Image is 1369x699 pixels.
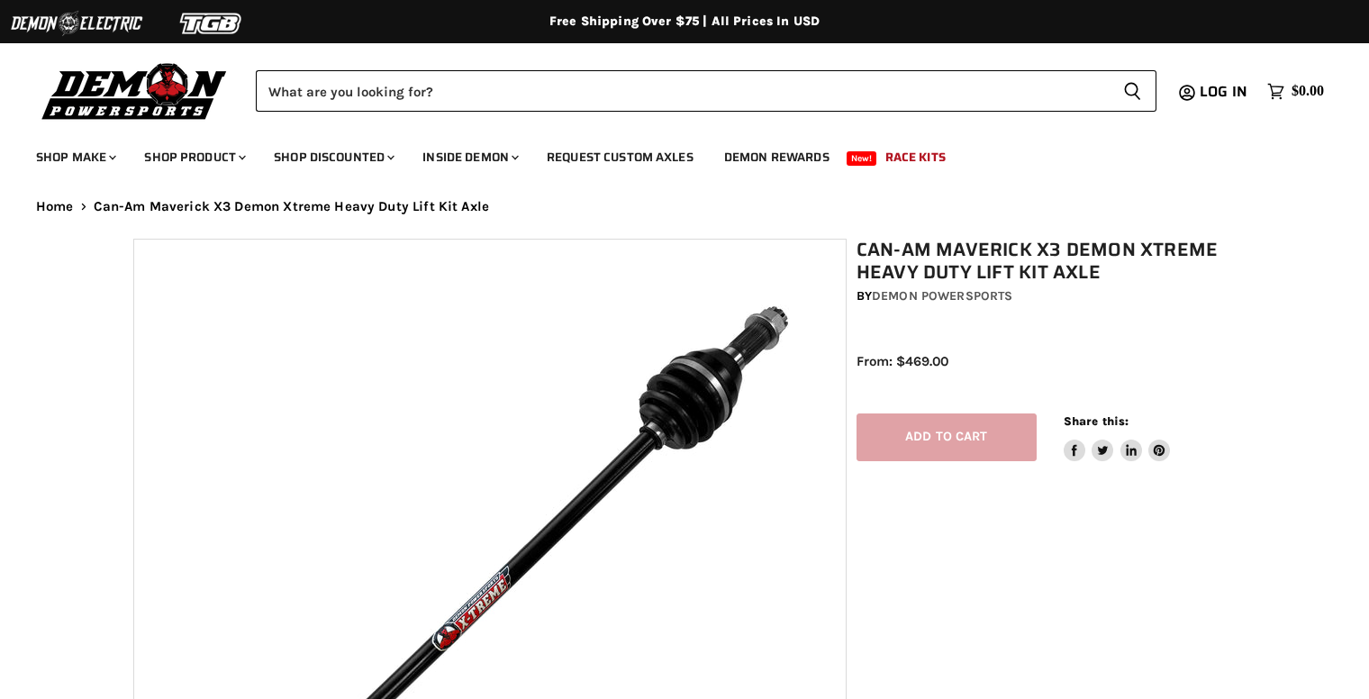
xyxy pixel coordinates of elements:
[1064,413,1171,461] aside: Share this:
[23,139,127,176] a: Shop Make
[847,151,877,166] span: New!
[872,288,1012,304] a: Demon Powersports
[94,199,489,214] span: Can-Am Maverick X3 Demon Xtreme Heavy Duty Lift Kit Axle
[857,286,1246,306] div: by
[9,6,144,41] img: Demon Electric Logo 2
[260,139,405,176] a: Shop Discounted
[36,199,74,214] a: Home
[144,6,279,41] img: TGB Logo 2
[1258,78,1333,104] a: $0.00
[1200,80,1247,103] span: Log in
[131,139,257,176] a: Shop Product
[857,239,1246,284] h1: Can-Am Maverick X3 Demon Xtreme Heavy Duty Lift Kit Axle
[36,59,233,123] img: Demon Powersports
[1064,414,1129,428] span: Share this:
[23,132,1319,176] ul: Main menu
[1192,84,1258,100] a: Log in
[533,139,707,176] a: Request Custom Axles
[409,139,530,176] a: Inside Demon
[1292,83,1324,100] span: $0.00
[872,139,959,176] a: Race Kits
[256,70,1156,112] form: Product
[1109,70,1156,112] button: Search
[857,353,948,369] span: From: $469.00
[256,70,1109,112] input: Search
[711,139,843,176] a: Demon Rewards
